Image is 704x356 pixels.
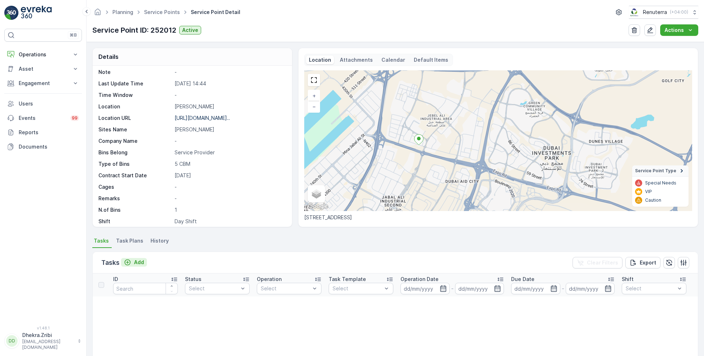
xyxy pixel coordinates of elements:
p: Location [98,103,172,110]
a: View Fullscreen [309,75,319,85]
p: Location [309,56,331,64]
p: Tasks [101,258,120,268]
p: Task Template [329,276,366,283]
p: Calendar [381,56,405,64]
p: [URL][DOMAIN_NAME].. [175,115,230,121]
p: Due Date [511,276,534,283]
p: Events [19,114,66,122]
button: Clear Filters [573,257,622,268]
span: + [312,93,316,99]
p: Last Update Time [98,80,172,87]
input: dd/mm/yyyy [566,283,615,294]
p: - [451,284,454,293]
a: Users [4,97,82,111]
p: Cages [98,183,172,191]
p: Select [626,285,675,292]
p: 5 CBM [175,160,284,168]
p: Status [185,276,202,283]
button: Operations [4,47,82,62]
p: Shift [622,276,634,283]
p: N.of Bins [98,206,172,214]
button: Active [179,26,201,34]
p: Dhekra.Zribi [22,332,74,339]
p: Export [640,259,656,266]
p: [EMAIL_ADDRESS][DOMAIN_NAME] [22,339,74,350]
p: Service Point ID: 252012 [92,25,176,36]
p: ⌘B [70,32,77,38]
span: Service Point Type [635,168,676,174]
p: - [175,92,284,99]
p: Documents [19,143,79,150]
span: Task Plans [116,237,143,244]
p: Engagement [19,80,68,87]
p: 1 [175,206,284,214]
p: Active [182,27,198,34]
p: [PERSON_NAME] [175,103,284,110]
p: Location URL [98,114,172,122]
button: Asset [4,62,82,76]
p: - [175,183,284,191]
a: Planning [112,9,133,15]
p: Operation [257,276,282,283]
p: Users [19,100,79,107]
button: Renuterra(+04:00) [629,6,698,19]
input: dd/mm/yyyy [511,283,560,294]
img: logo_light-DOdMpM7g.png [21,6,52,20]
p: Service Provider [175,149,284,156]
p: Shift [98,218,172,225]
p: ( +04:00 ) [670,9,688,15]
p: Special Needs [645,180,676,186]
p: Attachments [340,56,373,64]
p: Operation Date [400,276,439,283]
img: Screenshot_2024-07-26_at_13.33.01.png [629,8,640,16]
span: Service Point Detail [189,9,242,16]
p: Sites Name [98,126,172,133]
div: DD [6,335,18,347]
span: History [150,237,169,244]
button: Add [121,258,147,267]
p: Renuterra [643,9,667,16]
p: [PERSON_NAME] [175,126,284,133]
button: Engagement [4,76,82,90]
p: ID [113,276,118,283]
p: Caution [645,197,661,203]
a: Zoom In [309,90,319,101]
a: Zoom Out [309,101,319,112]
a: Homepage [94,11,102,17]
p: Time Window [98,92,172,99]
input: dd/mm/yyyy [455,283,504,294]
p: [DATE] [175,172,284,179]
a: Reports [4,125,82,140]
p: Details [98,52,119,61]
p: Select [261,285,310,292]
summary: Service Point Type [632,165,689,177]
p: Asset [19,65,68,72]
p: [DATE] 14:44 [175,80,284,87]
p: - [175,69,284,76]
p: Company Name [98,137,172,145]
a: Events99 [4,111,82,125]
p: Select [333,285,382,292]
p: Operations [19,51,68,58]
p: Type of Bins [98,160,172,168]
p: [STREET_ADDRESS] [304,214,692,221]
p: Clear Filters [587,259,618,266]
a: Service Points [144,9,180,15]
p: Actions [664,27,684,34]
img: logo [4,6,19,20]
button: Actions [660,24,698,36]
a: Documents [4,140,82,154]
p: Default Items [414,56,448,64]
p: - [175,195,284,202]
p: Note [98,69,172,76]
p: Bins Belong [98,149,172,156]
p: Add [134,259,144,266]
img: Google [306,202,330,211]
p: 99 [72,115,78,121]
input: Search [113,283,178,294]
button: Export [625,257,661,268]
p: - [562,284,564,293]
span: − [312,103,316,109]
p: Remarks [98,195,172,202]
span: v 1.48.1 [4,326,82,330]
